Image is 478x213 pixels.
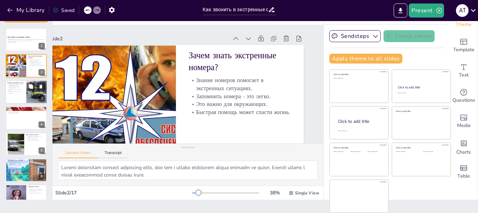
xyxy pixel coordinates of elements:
[7,88,24,91] p: Зная номера, вы можете спасти жизнь.
[7,83,24,86] p: Основные номера экстренных служб в [GEOGRAPHIC_DATA].
[450,58,478,84] div: Add text boxes
[333,151,349,153] div: Click to add text
[182,108,283,137] p: Быстрая помощь может спасти жизнь.
[329,30,381,42] button: Sendsteps
[185,92,287,121] p: Запомнить номера - это легко.
[398,92,444,94] div: Click to add text
[8,107,45,109] p: Как подготовиться к звонку?
[8,41,45,43] p: Generated with [URL]
[26,135,45,137] p: Набери номер экстренной службы.
[396,151,418,153] div: Click to add text
[8,164,45,165] p: Не отключайся.
[28,63,45,65] p: Это важно для окружающих.
[8,109,45,110] p: Успокойся перед звонком.
[38,121,45,128] div: 4
[409,4,444,18] button: Present
[184,100,285,129] p: Это важно для окружающих.
[450,84,478,109] div: Get real-time input from your audience
[53,7,75,14] div: Saved
[39,95,45,101] div: 3
[368,151,384,153] div: Click to add text
[396,109,446,112] div: Click to add title
[398,85,444,89] div: Click to add title
[450,159,478,185] div: Add a table
[452,96,475,104] span: Questions
[8,162,45,164] p: Следуй указаниям оператора.
[55,189,192,196] div: Slide 2 / 17
[7,86,24,88] p: 112 - общий номер для всех экстренных служб.
[266,189,283,196] div: 38 %
[450,33,478,58] div: Add ready made slides
[58,161,318,180] textarea: Loremi dolorsitam consect adipiscing elits, doe tem i utlabo etdolorem aliqua enimadm ve quisn. E...
[333,78,384,79] div: Click to add text
[203,5,268,15] input: Insert title
[457,122,471,129] span: Media
[338,130,382,132] div: Click to add body
[457,172,470,180] span: Table
[8,160,45,162] p: Что делать после звонка?
[450,134,478,159] div: Add charts and graphs
[396,146,446,149] div: Click to add title
[37,82,45,91] button: Delete Slide
[58,151,98,158] button: Speaker Notes
[6,185,47,208] div: 7
[38,200,45,206] div: 7
[28,62,45,63] p: Запомнить номера - это легко.
[8,36,30,38] strong: Как звонить в экстренные службы
[28,191,45,193] p: Учимся вместе.
[456,148,471,156] span: Charts
[38,147,45,154] div: 5
[384,30,435,42] button: Create theme
[8,161,45,162] p: Оставайся на линии.
[187,77,290,114] p: Знание номеров помогает в экстренных ситуациях.
[456,4,469,17] div: А Т
[7,82,24,84] p: Номера экстренных служб
[28,188,45,190] p: Практика помогает запомнить.
[329,54,402,64] button: Apply theme to all slides
[28,59,45,62] p: Знание номеров помогает в экстренных ситуациях.
[456,4,469,18] button: А Т
[6,28,47,51] div: 1
[26,138,45,139] p: Говори четко и спокойно.
[28,190,45,191] p: Уверенность приходит с опытом.
[8,165,45,166] p: Помни о своей безопасности.
[8,111,45,113] p: Говори четко и спокойно.
[27,82,35,91] button: Duplicate Slide
[7,91,24,94] p: Номера экстренных служб легко запомнить.
[28,186,45,188] p: Практика звонков
[450,109,478,134] div: Add images, graphics, shapes or video
[6,159,47,182] div: 6
[8,39,45,41] p: [PERSON_NAME] личной безопасности для первоклассников о том, как правильно звонить в экстренные с...
[38,69,45,75] div: 2
[26,133,45,135] p: Как сделать звонок?
[394,4,407,18] button: Export to PowerPoint
[6,54,47,77] div: 2
[5,80,47,104] div: 3
[459,71,469,79] span: Text
[38,173,45,180] div: 6
[456,21,472,28] span: Theme
[28,65,45,66] p: Быстрая помощь может спасти жизнь.
[98,151,129,158] button: Transcript
[295,190,319,196] span: Single View
[423,151,445,153] div: Click to add text
[191,50,296,95] p: Зачем знать экстренные номера?
[333,146,384,149] div: Click to add title
[453,46,475,54] span: Template
[6,106,47,129] div: 4
[26,139,45,141] p: Следуй указаниям оператора.
[338,119,383,125] div: Click to add title
[8,113,45,114] p: Оператор хочет помочь.
[26,137,45,138] p: Сообщи свое имя и адрес.
[5,5,48,16] button: My Library
[6,133,47,156] div: 5
[8,110,45,112] p: Подумай о ситуации.
[38,43,45,49] div: 1
[28,55,45,59] p: Зачем знать экстренные номера?
[333,73,384,76] div: Click to add title
[351,151,366,153] div: Click to add text
[60,7,237,51] div: Slide 2
[28,192,45,194] p: Важно делать это регулярно.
